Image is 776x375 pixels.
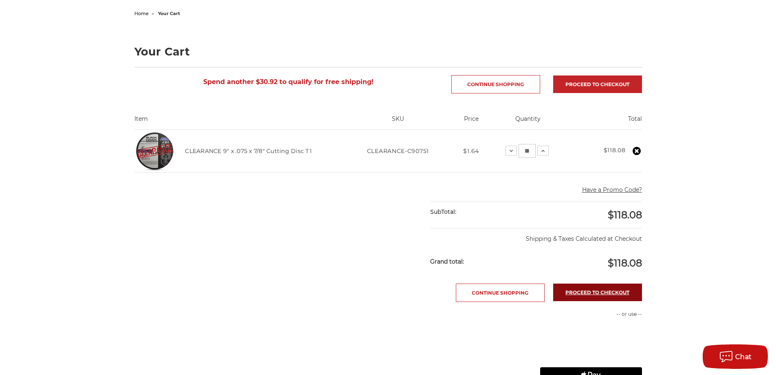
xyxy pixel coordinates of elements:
a: Continue Shopping [456,284,545,302]
h1: Your Cart [134,46,642,57]
a: Proceed to checkout [553,284,642,301]
th: SKU [339,115,456,129]
button: Have a Promo Code? [582,186,642,194]
th: Price [456,115,486,129]
p: Shipping & Taxes Calculated at Checkout [430,228,642,243]
a: CLEARANCE 9" x .075 x 7/8" Cutting Disc T1 [185,147,312,155]
strong: Grand total: [430,258,464,265]
span: your cart [158,11,180,16]
span: $1.64 [463,147,479,155]
strong: $118.08 [604,146,626,154]
a: home [134,11,149,16]
span: Spend another $30.92 to qualify for free shipping! [203,78,374,86]
iframe: PayPal-paylater [540,347,642,363]
th: Item [134,115,340,129]
span: $118.08 [608,209,642,221]
th: Quantity [486,115,569,129]
div: SubTotal: [430,202,536,222]
span: Chat [735,353,752,361]
button: Chat [703,344,768,369]
a: Proceed to checkout [553,75,642,93]
iframe: PayPal-paypal [540,326,642,343]
span: CLEARANCE-C90751 [367,147,429,155]
th: Total [569,115,642,129]
img: CLEARANCE 9" x .075 x 7/8" Cutting Disc T1 [134,131,175,171]
input: CLEARANCE 9" x .075 x 7/8" Cutting Disc T1 Quantity: [519,144,536,158]
span: $118.08 [608,257,642,269]
a: Continue Shopping [451,75,540,93]
p: -- or use -- [540,311,642,318]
